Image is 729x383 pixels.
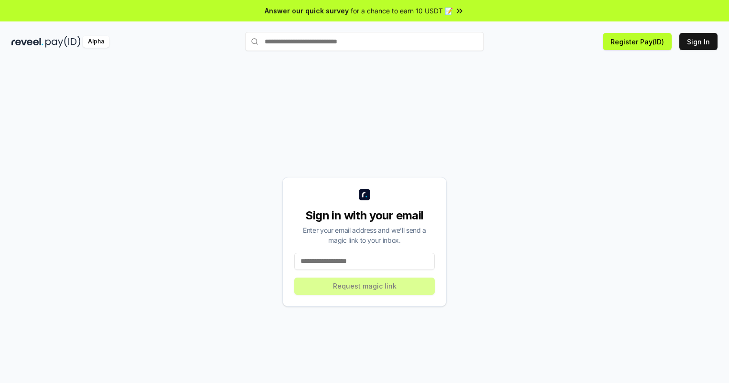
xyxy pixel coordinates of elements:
img: logo_small [359,189,370,200]
button: Sign In [679,33,718,50]
div: Alpha [83,36,109,48]
button: Register Pay(ID) [603,33,672,50]
span: for a chance to earn 10 USDT 📝 [351,6,453,16]
img: pay_id [45,36,81,48]
span: Answer our quick survey [265,6,349,16]
div: Sign in with your email [294,208,435,223]
div: Enter your email address and we’ll send a magic link to your inbox. [294,225,435,245]
img: reveel_dark [11,36,43,48]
